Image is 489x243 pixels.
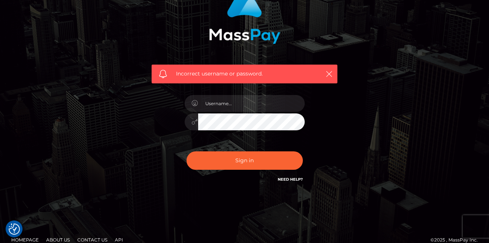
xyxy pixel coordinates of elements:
[9,223,20,235] img: Revisit consent button
[9,223,20,235] button: Consent Preferences
[187,151,303,170] button: Sign in
[198,95,305,112] input: Username...
[176,70,313,78] span: Incorrect username or password.
[278,177,303,182] a: Need Help?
